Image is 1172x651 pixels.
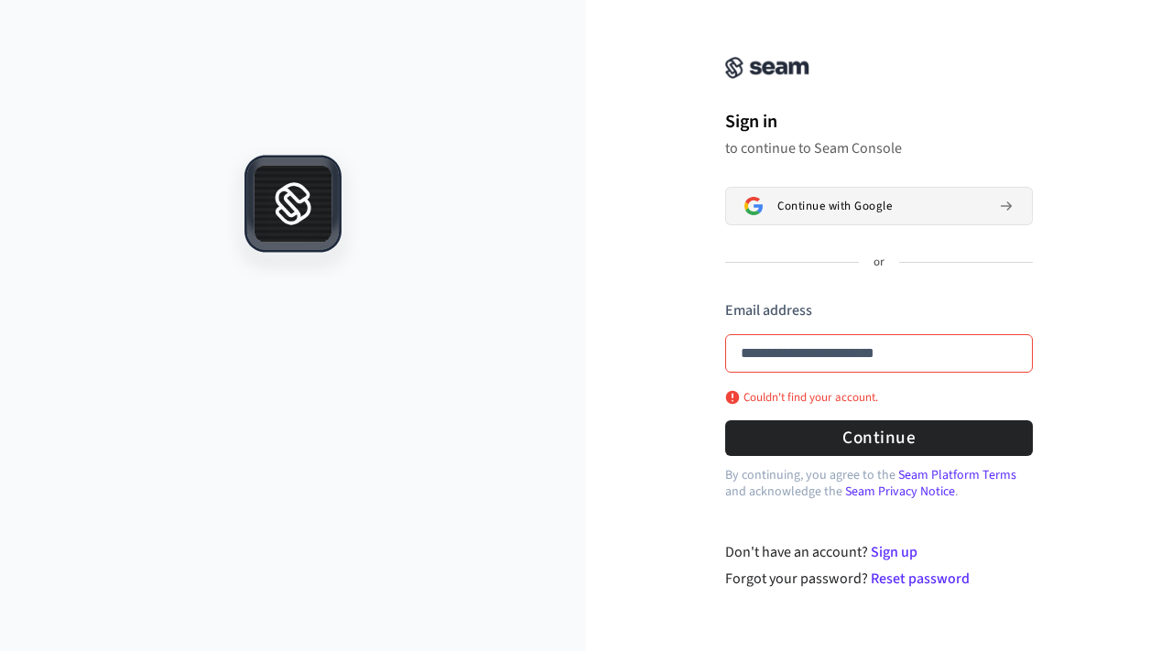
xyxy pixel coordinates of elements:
div: Forgot your password? [725,568,1034,590]
span: Continue with Google [777,199,892,213]
a: Seam Platform Terms [898,466,1016,484]
a: Sign up [871,542,917,562]
img: Sign in with Google [744,197,763,215]
button: Continue [725,420,1033,456]
p: By continuing, you agree to the and acknowledge the . [725,467,1033,500]
a: Seam Privacy Notice [845,483,955,501]
label: Email address [725,300,812,320]
h1: Sign in [725,108,1033,136]
p: Couldn't find your account. [725,390,878,405]
p: to continue to Seam Console [725,139,1033,157]
img: Seam Console [725,57,809,79]
p: or [874,255,884,271]
a: Reset password [871,569,970,589]
div: Don't have an account? [725,541,1034,563]
button: Sign in with GoogleContinue with Google [725,187,1033,225]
